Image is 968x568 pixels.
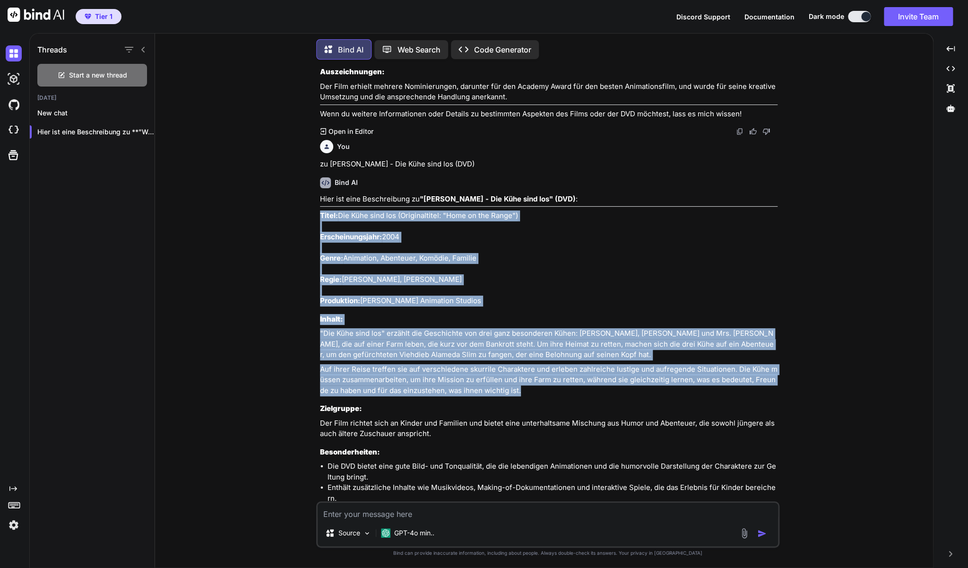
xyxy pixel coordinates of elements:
span: Dark mode [809,12,844,21]
strong: Erscheinungsjahr: [320,232,382,241]
img: icon [757,529,767,538]
p: Source [338,528,360,538]
button: Discord Support [676,12,730,22]
strong: Genre: [320,253,343,262]
p: Code Generator [474,44,531,55]
p: zu [PERSON_NAME] - Die Kühe sind los (DVD) [320,159,778,170]
img: darkChat [6,45,22,61]
img: Bind AI [8,8,64,22]
button: premiumTier 1 [76,9,121,24]
img: premium [85,14,91,19]
span: Tier 1 [95,12,112,21]
strong: Inhalt: [320,315,343,323]
li: Die DVD bietet eine gute Bild- und Tonqualität, die die lebendigen Animationen und die humorvolle... [328,461,778,482]
img: githubDark [6,96,22,113]
p: New chat [37,108,155,118]
button: Invite Team [884,7,953,26]
strong: Produktion: [320,296,360,305]
p: Hier ist eine Beschreibung zu : [320,194,778,205]
p: Wenn du weitere Informationen oder Details zu bestimmten Aspekten des Films oder der DVD möchtest... [320,109,778,120]
p: Hier ist eine Beschreibung zu **"Walt Di... [37,127,155,137]
h6: You [337,142,350,151]
strong: Zielgruppe: [320,404,362,413]
li: Enthält zusätzliche Inhalte wie Musikvideos, Making-of-Dokumentationen und interaktive Spiele, di... [328,482,778,504]
h2: [DATE] [30,94,155,102]
img: copy [736,128,743,135]
p: GPT-4o min.. [394,528,434,538]
img: cloudideIcon [6,122,22,138]
span: Documentation [744,13,795,21]
span: Start a new thread [69,70,127,80]
p: Der Film erhielt mehrere Nominierungen, darunter für den Academy Award für den besten Animationsf... [320,81,778,103]
strong: Regie: [320,275,342,284]
p: Auf ihrer Reise treffen sie auf verschiedene skurrile Charaktere und erleben zahlreiche lustige u... [320,364,778,396]
h1: Threads [37,44,67,55]
img: darkAi-studio [6,71,22,87]
p: Web Search [398,44,441,55]
span: Discord Support [676,13,730,21]
p: Bind AI [338,44,363,55]
h6: Bind AI [335,178,358,187]
img: Pick Models [363,529,371,537]
strong: Titel: [320,211,338,220]
img: dislike [762,128,770,135]
button: Documentation [744,12,795,22]
strong: Auszeichnungen: [320,67,385,76]
img: attachment [739,528,750,539]
img: settings [6,517,22,533]
p: "Die Kühe sind los" erzählt die Geschichte von drei ganz besonderen Kühen: [PERSON_NAME], [PERSON... [320,328,778,360]
p: Bind can provide inaccurate information, including about people. Always double-check its answers.... [316,550,779,557]
p: Open in Editor [328,127,373,136]
strong: "[PERSON_NAME] - Die Kühe sind los" (DVD) [420,194,576,203]
p: Der Film richtet sich an Kinder und Familien und bietet eine unterhaltsame Mischung aus Humor und... [320,418,778,439]
strong: Besonderheiten: [320,447,380,456]
img: like [749,128,757,135]
p: Die Kühe sind los (Originaltitel: "Home on the Range") 2004 Animation, Abenteuer, Komödie, Famili... [320,210,778,306]
img: GPT-4o mini [381,528,390,538]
